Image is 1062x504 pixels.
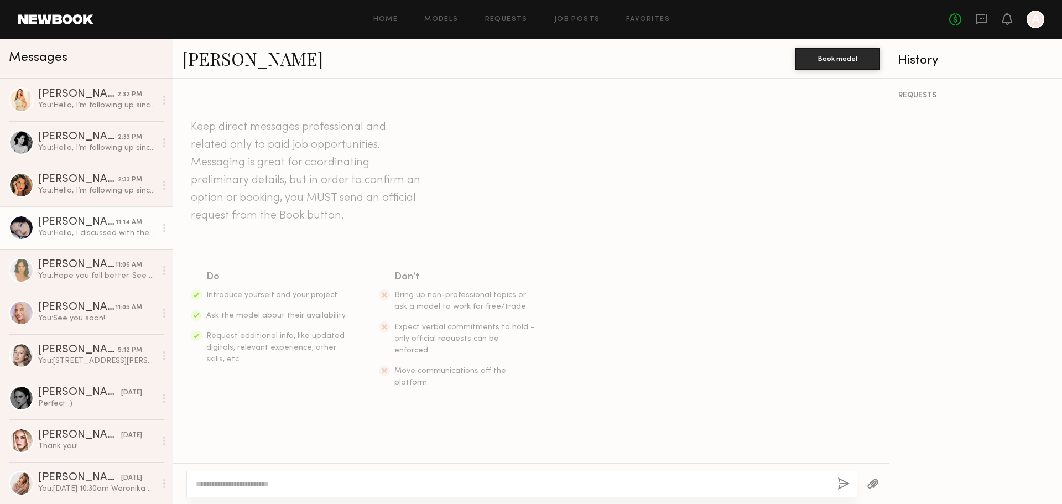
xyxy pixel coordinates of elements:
div: [PERSON_NAME] [38,345,118,356]
div: You: Hello, I’m following up since I haven’t received a response from you. I would appreciate it ... [38,100,156,111]
span: Introduce yourself and your project. [206,292,339,299]
div: You: Hello, I discussed with the team about having a Zoom meeting, and we decided not to proceed ... [38,228,156,238]
a: Models [424,16,458,23]
span: Messages [9,51,67,64]
a: A [1027,11,1044,28]
div: REQUESTS [898,92,1053,100]
div: [PERSON_NAME] [38,132,118,143]
span: Expect verbal commitments to hold - only official requests can be enforced. [394,324,534,354]
span: Request additional info, like updated digitals, relevant experience, other skills, etc. [206,332,345,363]
div: You: Hope you fell better. See you that day. [38,271,156,281]
div: 2:33 PM [118,175,142,185]
div: [PERSON_NAME] [38,259,115,271]
a: Book model [795,53,880,63]
div: [DATE] [121,388,142,398]
div: 5:12 PM [118,345,142,356]
div: 2:33 PM [118,132,142,143]
div: [DATE] [121,430,142,441]
a: Home [373,16,398,23]
div: You: Hello, I’m following up since I haven’t received a response from you. I would appreciate it ... [38,185,156,196]
a: Favorites [626,16,670,23]
div: Perfect :) [38,398,156,409]
div: You: Hello, I’m following up since I haven’t received a response from you. I would appreciate it ... [38,143,156,153]
span: Ask the model about their availability. [206,312,347,319]
div: You: [STREET_ADDRESS][PERSON_NAME]. You are scheduled for casting [DATE] 3pm See you then. [38,356,156,366]
div: [PERSON_NAME] [38,387,121,398]
div: [PERSON_NAME] [38,174,118,185]
a: [PERSON_NAME] [182,46,323,70]
div: [PERSON_NAME] [38,430,121,441]
span: Move communications off the platform. [394,367,506,386]
div: Don’t [394,269,536,285]
div: Thank you! [38,441,156,451]
a: Job Posts [554,16,600,23]
div: [PERSON_NAME] [38,472,121,484]
div: 11:14 AM [116,217,142,228]
div: You: See you soon! [38,313,156,324]
div: You: [DATE] 10:30am Weronika casting I marked scheduling for you. [38,484,156,494]
a: Requests [485,16,528,23]
div: 11:05 AM [115,303,142,313]
div: [PERSON_NAME] [38,89,117,100]
div: [DATE] [121,473,142,484]
div: History [898,54,1053,67]
div: 2:32 PM [117,90,142,100]
div: 11:06 AM [115,260,142,271]
button: Book model [795,48,880,70]
div: [PERSON_NAME] [38,217,116,228]
div: [PERSON_NAME] [38,302,115,313]
header: Keep direct messages professional and related only to paid job opportunities. Messaging is great ... [191,118,423,225]
div: Do [206,269,348,285]
span: Bring up non-professional topics or ask a model to work for free/trade. [394,292,528,310]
